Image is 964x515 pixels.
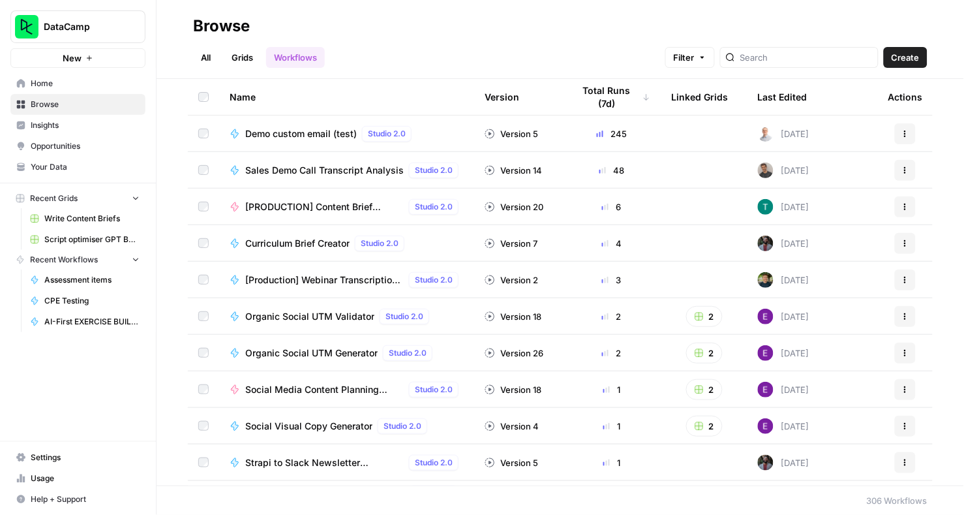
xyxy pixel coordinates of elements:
[758,455,809,471] div: [DATE]
[30,254,98,266] span: Recent Workflows
[686,416,723,437] button: 2
[193,47,218,68] a: All
[230,418,464,434] a: Social Visual Copy GeneratorStudio 2.0
[24,290,145,311] a: CPE Testing
[230,199,464,215] a: [PRODUCTION] Content Brief Creator with Deep Research (ClickUp Integration)Studio 2.0
[758,236,809,251] div: [DATE]
[10,468,145,489] a: Usage
[44,213,140,225] span: Write Content Briefs
[573,127,650,140] div: 245
[245,273,404,287] span: [Production] Webinar Transcription and Summary ([PERSON_NAME])
[389,347,427,359] span: Studio 2.0
[758,272,809,288] div: [DATE]
[31,78,140,89] span: Home
[230,345,464,361] a: Organic Social UTM GeneratorStudio 2.0
[671,79,728,115] div: Linked Grids
[758,272,774,288] img: otvsmcihctxzw9magmud1ryisfe4
[245,383,404,396] span: Social Media Content Planning 2025
[15,15,38,39] img: DataCamp Logo
[758,163,774,178] img: 65juqsox9isgpoisjwchs7o0mhvx
[245,420,372,433] span: Social Visual Copy Generator
[867,494,927,507] div: 306 Workflows
[485,127,538,140] div: Version 5
[10,189,145,208] button: Recent Grids
[485,456,538,469] div: Version 5
[384,420,421,432] span: Studio 2.0
[758,236,774,251] img: jwbfb6rpxh8i8iyjsx6c6sndq6te
[686,379,723,400] button: 2
[44,234,140,245] span: Script optimiser GPT Build V2 Grid
[31,161,140,173] span: Your Data
[245,127,357,140] span: Demo custom email (test)
[10,94,145,115] a: Browse
[485,79,519,115] div: Version
[573,273,650,287] div: 3
[758,309,774,324] img: e4njzf3bqkrs28am5bweqlth8km9
[24,270,145,290] a: Assessment items
[415,201,453,213] span: Studio 2.0
[31,99,140,110] span: Browse
[758,418,774,434] img: e4njzf3bqkrs28am5bweqlth8km9
[573,200,650,213] div: 6
[758,79,807,115] div: Last Edited
[266,47,325,68] a: Workflows
[674,51,695,64] span: Filter
[573,383,650,396] div: 1
[758,199,774,215] img: wn6tqp3l7dxzzqfescwn5xt246uo
[31,473,140,484] span: Usage
[24,229,145,250] a: Script optimiser GPT Build V2 Grid
[245,200,404,213] span: [PRODUCTION] Content Brief Creator with Deep Research (ClickUp Integration)
[245,310,374,323] span: Organic Social UTM Validator
[10,489,145,510] button: Help + Support
[63,52,82,65] span: New
[10,136,145,157] a: Opportunities
[230,272,464,288] a: [Production] Webinar Transcription and Summary ([PERSON_NAME])Studio 2.0
[31,452,140,463] span: Settings
[31,119,140,131] span: Insights
[758,126,809,142] div: [DATE]
[30,193,78,204] span: Recent Grids
[573,420,650,433] div: 1
[740,51,873,64] input: Search
[245,237,350,250] span: Curriculum Brief Creator
[665,47,715,68] button: Filter
[758,345,774,361] img: e4njzf3bqkrs28am5bweqlth8km9
[224,47,261,68] a: Grids
[758,126,774,142] img: end45l1nfw1proyfxci2uwavy3r8
[230,126,464,142] a: Demo custom email (test)Studio 2.0
[758,345,809,361] div: [DATE]
[245,456,404,469] span: Strapi to Slack Newsletter Automation_V1
[758,163,809,178] div: [DATE]
[361,238,399,249] span: Studio 2.0
[10,10,145,43] button: Workspace: DataCamp
[485,310,541,323] div: Version 18
[686,343,723,364] button: 2
[24,208,145,229] a: Write Content Briefs
[230,236,464,251] a: Curriculum Brief CreatorStudio 2.0
[573,310,650,323] div: 2
[415,274,453,286] span: Studio 2.0
[485,347,543,360] div: Version 26
[485,200,543,213] div: Version 20
[573,237,650,250] div: 4
[573,164,650,177] div: 48
[758,382,809,398] div: [DATE]
[230,163,464,178] a: Sales Demo Call Transcript AnalysisStudio 2.0
[31,493,140,505] span: Help + Support
[10,48,145,68] button: New
[245,164,404,177] span: Sales Demo Call Transcript Analysis
[44,20,123,33] span: DataCamp
[230,486,464,513] a: [EXPERIMENT] PDF slides syntax reviewer (loop)Studio 2.0Curriculum Team_Experiments
[245,347,378,360] span: Organic Social UTM Generator
[10,447,145,468] a: Settings
[10,73,145,94] a: Home
[485,237,537,250] div: Version 7
[485,420,539,433] div: Version 4
[230,455,464,471] a: Strapi to Slack Newsletter Automation_V1Studio 2.0
[230,382,464,398] a: Social Media Content Planning 2025Studio 2.0
[10,157,145,178] a: Your Data
[44,316,140,328] span: AI-First EXERCISE BUILDER
[758,418,809,434] div: [DATE]
[193,16,250,37] div: Browse
[415,384,453,396] span: Studio 2.0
